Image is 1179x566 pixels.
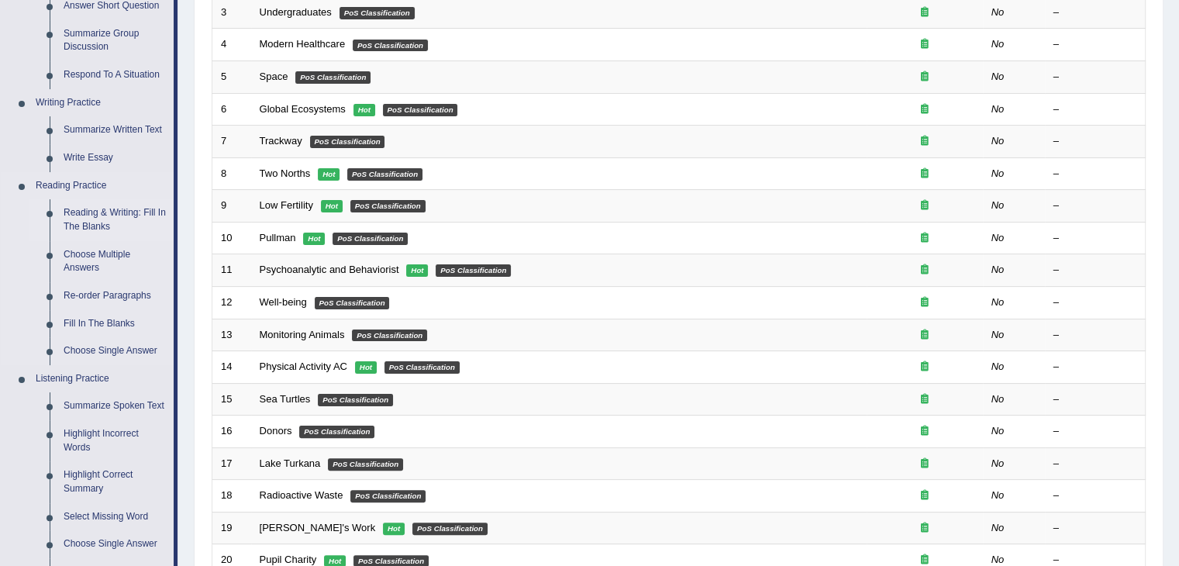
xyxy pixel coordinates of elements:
div: Exam occurring question [875,457,974,471]
td: 13 [212,319,251,351]
a: Select Missing Word [57,503,174,531]
div: Exam occurring question [875,263,974,278]
div: – [1053,295,1137,310]
a: Sea Turtles [260,393,311,405]
a: Reading & Writing: Fill In The Blanks [57,199,174,240]
a: Fill In The Blanks [57,310,174,338]
div: Exam occurring question [875,134,974,149]
div: Exam occurring question [875,424,974,439]
em: Hot [321,200,343,212]
td: 6 [212,93,251,126]
em: No [991,393,1005,405]
em: No [991,457,1005,469]
a: Reading Practice [29,172,174,200]
em: PoS Classification [384,361,460,374]
em: PoS Classification [347,168,422,181]
div: – [1053,263,1137,278]
em: No [991,135,1005,147]
a: Donors [260,425,292,437]
div: – [1053,70,1137,85]
em: Hot [303,233,325,245]
td: 9 [212,190,251,223]
em: Hot [383,523,405,535]
em: No [991,554,1005,565]
div: – [1053,37,1137,52]
td: 5 [212,61,251,94]
a: Summarize Spoken Text [57,392,174,420]
em: No [991,199,1005,211]
a: Writing Practice [29,89,174,117]
a: [PERSON_NAME]'s Work [260,522,376,533]
div: – [1053,231,1137,246]
td: 12 [212,286,251,319]
a: Well-being [260,296,307,308]
div: Exam occurring question [875,521,974,536]
div: Exam occurring question [875,360,974,374]
td: 8 [212,157,251,190]
div: – [1053,424,1137,439]
a: Radioactive Waste [260,489,343,501]
td: 10 [212,222,251,254]
div: – [1053,392,1137,407]
a: Choose Multiple Answers [57,241,174,282]
em: PoS Classification [350,200,426,212]
div: Exam occurring question [875,392,974,407]
a: Highlight Correct Summary [57,461,174,502]
a: Undergraduates [260,6,332,18]
em: PoS Classification [340,7,415,19]
div: Exam occurring question [875,295,974,310]
div: Exam occurring question [875,167,974,181]
em: No [991,361,1005,372]
a: Physical Activity AC [260,361,347,372]
div: – [1053,5,1137,20]
em: No [991,71,1005,82]
em: No [991,103,1005,115]
em: No [991,6,1005,18]
em: No [991,489,1005,501]
em: Hot [406,264,428,277]
a: Space [260,71,288,82]
em: PoS Classification [350,490,426,502]
em: PoS Classification [352,330,427,342]
em: PoS Classification [436,264,511,277]
div: – [1053,360,1137,374]
div: – [1053,102,1137,117]
em: PoS Classification [328,458,403,471]
div: – [1053,328,1137,343]
a: Highlight Incorrect Words [57,420,174,461]
a: Listening Practice [29,365,174,393]
em: No [991,296,1005,308]
div: – [1053,198,1137,213]
div: Exam occurring question [875,231,974,246]
div: – [1053,521,1137,536]
div: Exam occurring question [875,5,974,20]
a: Modern Healthcare [260,38,346,50]
div: Exam occurring question [875,70,974,85]
em: No [991,232,1005,243]
em: PoS Classification [299,426,374,438]
div: – [1053,167,1137,181]
td: 11 [212,254,251,287]
a: Trackway [260,135,302,147]
div: – [1053,488,1137,503]
em: PoS Classification [315,297,390,309]
a: Pupil Charity [260,554,317,565]
em: PoS Classification [295,71,371,84]
a: Respond To A Situation [57,61,174,89]
em: PoS Classification [383,104,458,116]
em: Hot [355,361,377,374]
td: 17 [212,447,251,480]
em: No [991,425,1005,437]
td: 19 [212,512,251,544]
em: No [991,38,1005,50]
em: PoS Classification [310,136,385,148]
div: – [1053,134,1137,149]
div: – [1053,457,1137,471]
em: PoS Classification [353,40,428,52]
a: Re-order Paragraphs [57,282,174,310]
td: 18 [212,480,251,513]
em: No [991,167,1005,179]
a: Two Norths [260,167,311,179]
td: 15 [212,383,251,416]
a: Global Ecosystems [260,103,346,115]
